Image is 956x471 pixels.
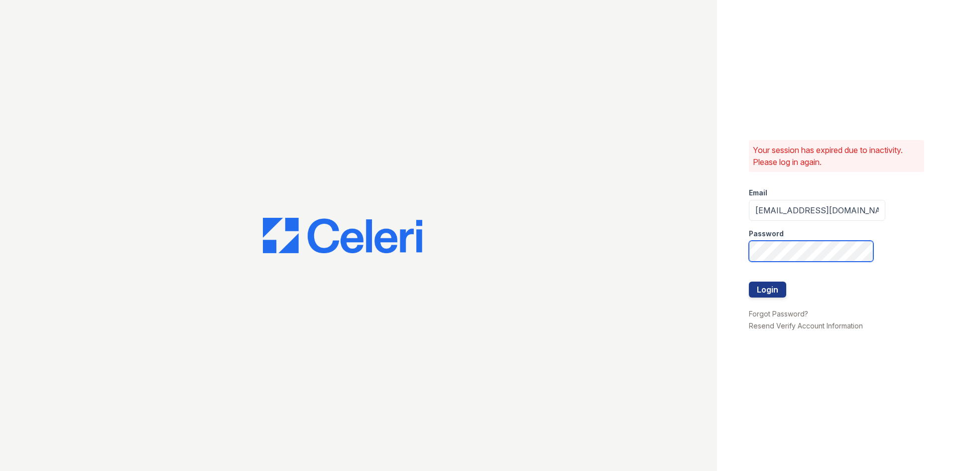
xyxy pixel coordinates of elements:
[749,229,784,239] label: Password
[749,321,863,330] a: Resend Verify Account Information
[749,310,808,318] a: Forgot Password?
[263,218,422,254] img: CE_Logo_Blue-a8612792a0a2168367f1c8372b55b34899dd931a85d93a1a3d3e32e68fde9ad4.png
[753,144,920,168] p: Your session has expired due to inactivity. Please log in again.
[749,282,786,298] button: Login
[749,188,767,198] label: Email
